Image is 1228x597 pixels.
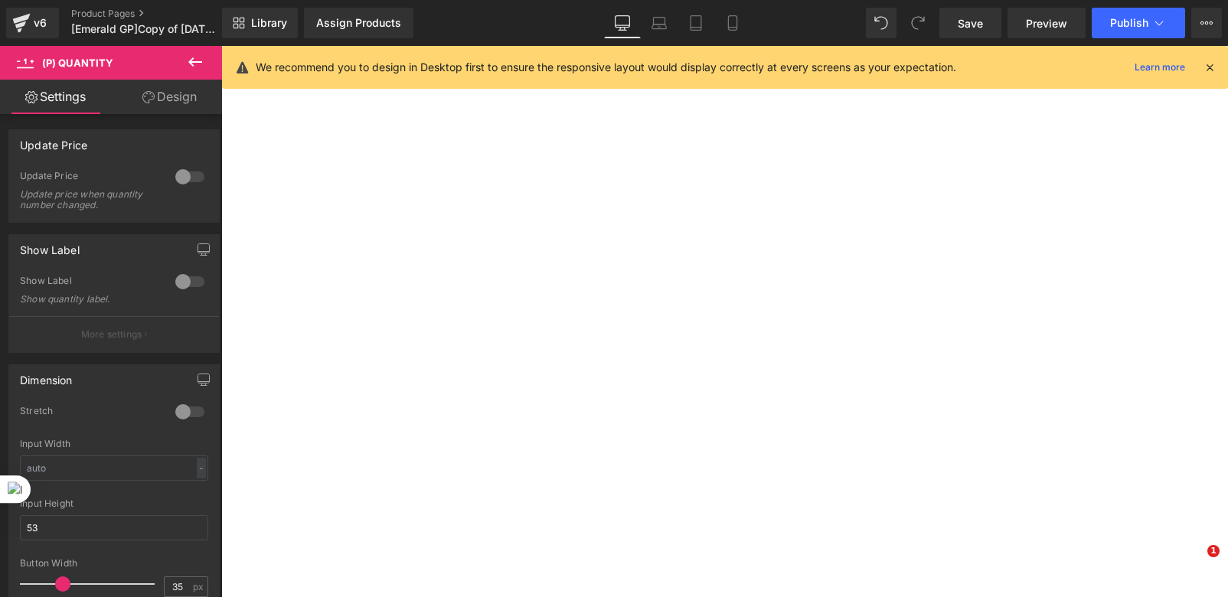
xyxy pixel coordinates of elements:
[20,189,158,210] div: Update price when quantity number changed.
[20,515,208,540] input: auto
[6,8,59,38] a: v6
[1026,15,1067,31] span: Preview
[9,316,219,352] button: More settings
[958,15,983,31] span: Save
[256,59,956,76] p: We recommend you to design in Desktop first to ensure the responsive layout would display correct...
[20,130,87,152] div: Update Price
[81,328,142,341] p: More settings
[42,57,113,69] span: (P) Quantity
[1008,8,1086,38] a: Preview
[251,16,287,30] span: Library
[866,8,897,38] button: Undo
[678,8,714,38] a: Tablet
[20,455,208,481] input: auto
[20,498,208,509] div: Input Height
[714,8,751,38] a: Mobile
[114,80,225,114] a: Design
[20,365,73,387] div: Dimension
[1191,8,1222,38] button: More
[221,46,1228,597] iframe: To enrich screen reader interactions, please activate Accessibility in Grammarly extension settings
[1207,545,1220,557] span: 1
[20,294,158,305] div: Show quantity label.
[20,170,160,186] div: Update Price
[31,13,50,33] div: v6
[316,17,401,29] div: Assign Products
[193,582,206,592] span: px
[197,458,206,478] div: -
[1092,8,1185,38] button: Publish
[20,235,80,256] div: Show Label
[20,439,208,449] div: Input Width
[1128,58,1191,77] a: Learn more
[1110,17,1148,29] span: Publish
[1176,545,1213,582] iframe: Intercom live chat
[903,8,933,38] button: Redo
[604,8,641,38] a: Desktop
[20,405,160,421] div: Stretch
[641,8,678,38] a: Laptop
[71,23,218,35] span: [Emerald GP]Copy of [DATE] | Skincondition | Scarcity
[71,8,247,20] a: Product Pages
[20,275,160,291] div: Show Label
[20,558,208,569] div: Button Width
[222,8,298,38] a: New Library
